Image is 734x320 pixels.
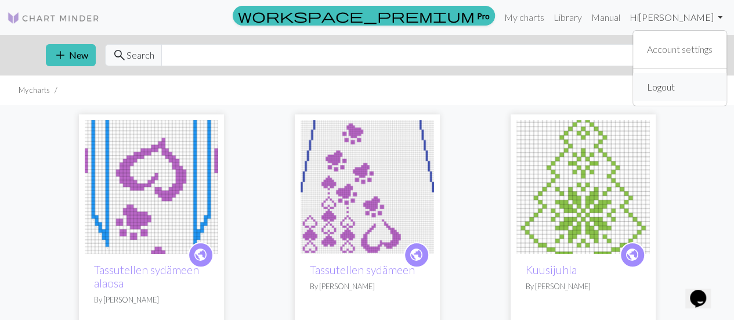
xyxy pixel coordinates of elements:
p: By [PERSON_NAME] [310,281,425,292]
button: New [46,44,96,66]
span: workspace_premium [238,8,475,24]
a: Hi[PERSON_NAME] [625,6,727,29]
span: search [113,47,126,63]
i: public [409,243,424,267]
a: Account settings [642,38,717,61]
a: Tassutellen sydämeen [301,180,434,191]
iframe: chat widget [685,274,722,308]
a: public [188,242,214,268]
img: Kuusijuhla [516,120,650,254]
img: Tassutellen sydämeen [301,120,434,254]
a: My charts [500,6,549,29]
a: public [620,242,645,268]
i: public [193,243,208,267]
a: Pro [233,6,495,26]
a: Tassutellen sydämeen [310,263,415,276]
a: Kuusijuhla [526,263,577,276]
img: Logo [7,11,100,25]
p: By [PERSON_NAME] [526,281,641,292]
span: public [625,246,639,264]
li: My charts [19,85,50,96]
a: Tassutellen sydämeen alaosa [85,180,218,191]
a: public [404,242,429,268]
a: Logout [642,75,679,99]
img: Tassutellen sydämeen alaosa [85,120,218,254]
span: public [193,246,208,264]
p: By [PERSON_NAME] [94,294,209,305]
i: public [625,243,639,267]
span: Search [126,48,154,62]
a: Manual [587,6,625,29]
a: Library [549,6,587,29]
span: add [53,47,67,63]
a: Tassutellen sydämeen alaosa [94,263,199,290]
span: public [409,246,424,264]
a: Kuusijuhla [516,180,650,191]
